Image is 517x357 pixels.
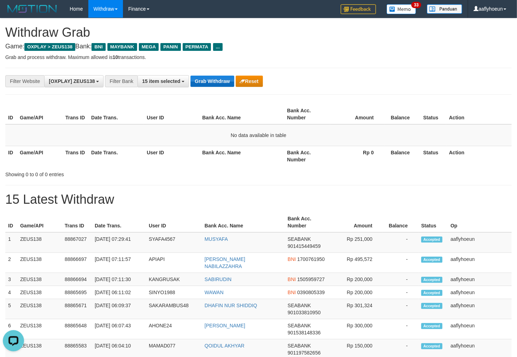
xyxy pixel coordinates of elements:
[288,290,296,295] span: BNI
[199,146,284,166] th: Bank Acc. Name
[421,257,442,263] span: Accepted
[62,212,92,232] th: Trans ID
[288,330,321,335] span: Copy 901538148336 to clipboard
[427,4,462,14] img: panduan.png
[421,323,442,329] span: Accepted
[107,43,137,51] span: MAYBANK
[341,4,376,14] img: Feedback.jpg
[330,273,383,286] td: Rp 200,000
[17,212,62,232] th: Game/API
[383,212,418,232] th: Balance
[421,146,446,166] th: Status
[418,212,448,232] th: Status
[146,253,202,273] td: APIAPI
[205,276,231,282] a: SABIRUDIN
[288,243,321,249] span: Copy 901415449459 to clipboard
[446,104,512,124] th: Action
[105,75,137,87] div: Filter Bank
[190,76,234,87] button: Grab Withdraw
[92,286,146,299] td: [DATE] 06:11:02
[330,232,383,253] td: Rp 251,000
[421,237,442,243] span: Accepted
[92,253,146,273] td: [DATE] 07:11:57
[5,43,512,50] h4: Game: Bank:
[288,303,311,308] span: SEABANK
[383,299,418,319] td: -
[297,256,325,262] span: Copy 1700761950 to clipboard
[88,146,144,166] th: Date Trans.
[288,236,311,242] span: SEABANK
[92,299,146,319] td: [DATE] 06:09:37
[446,146,512,166] th: Action
[17,319,62,339] td: ZEUS138
[288,350,321,356] span: Copy 901197582656 to clipboard
[92,43,105,51] span: BNI
[383,319,418,339] td: -
[62,286,92,299] td: 88865695
[5,299,17,319] td: 5
[297,290,325,295] span: Copy 0390805339 to clipboard
[62,299,92,319] td: 88865671
[5,286,17,299] td: 4
[383,232,418,253] td: -
[205,343,245,349] a: QOIDUL AKHYAR
[421,343,442,349] span: Accepted
[92,319,146,339] td: [DATE] 06:07:43
[17,286,62,299] td: ZEUS138
[448,273,512,286] td: aaflyhoeun
[146,212,202,232] th: User ID
[284,104,330,124] th: Bank Acc. Number
[17,273,62,286] td: ZEUS138
[144,146,199,166] th: User ID
[63,104,88,124] th: Trans ID
[285,212,330,232] th: Bank Acc. Number
[62,319,92,339] td: 88865648
[17,232,62,253] td: ZEUS138
[5,54,512,61] p: Grab and process withdraw. Maximum allowed is transactions.
[17,104,63,124] th: Game/API
[236,76,263,87] button: Reset
[411,2,421,8] span: 33
[49,78,95,84] span: [OXPLAY] ZEUS138
[5,273,17,286] td: 3
[62,253,92,273] td: 88866697
[63,146,88,166] th: Trans ID
[144,104,199,124] th: User ID
[62,232,92,253] td: 88867027
[330,286,383,299] td: Rp 200,000
[284,146,330,166] th: Bank Acc. Number
[205,290,224,295] a: WAWAN
[288,323,311,328] span: SEABANK
[137,75,189,87] button: 15 item selected
[288,256,296,262] span: BNI
[5,124,512,146] td: No data available in table
[384,104,421,124] th: Balance
[330,319,383,339] td: Rp 300,000
[17,146,63,166] th: Game/API
[448,212,512,232] th: Op
[421,104,446,124] th: Status
[5,25,512,40] h1: Withdraw Grab
[202,212,285,232] th: Bank Acc. Name
[88,104,144,124] th: Date Trans.
[5,232,17,253] td: 1
[44,75,104,87] button: [OXPLAY] ZEUS138
[183,43,211,51] span: PERMATA
[421,303,442,309] span: Accepted
[383,286,418,299] td: -
[62,273,92,286] td: 88866694
[448,253,512,273] td: aaflyhoeun
[384,146,421,166] th: Balance
[288,343,311,349] span: SEABANK
[5,253,17,273] td: 2
[330,253,383,273] td: Rp 495,572
[330,299,383,319] td: Rp 301,324
[17,253,62,273] td: ZEUS138
[5,319,17,339] td: 6
[5,212,17,232] th: ID
[448,286,512,299] td: aaflyhoeun
[5,146,17,166] th: ID
[330,146,384,166] th: Rp 0
[146,273,202,286] td: KANGRUSAK
[24,43,75,51] span: OXPLAY > ZEUS138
